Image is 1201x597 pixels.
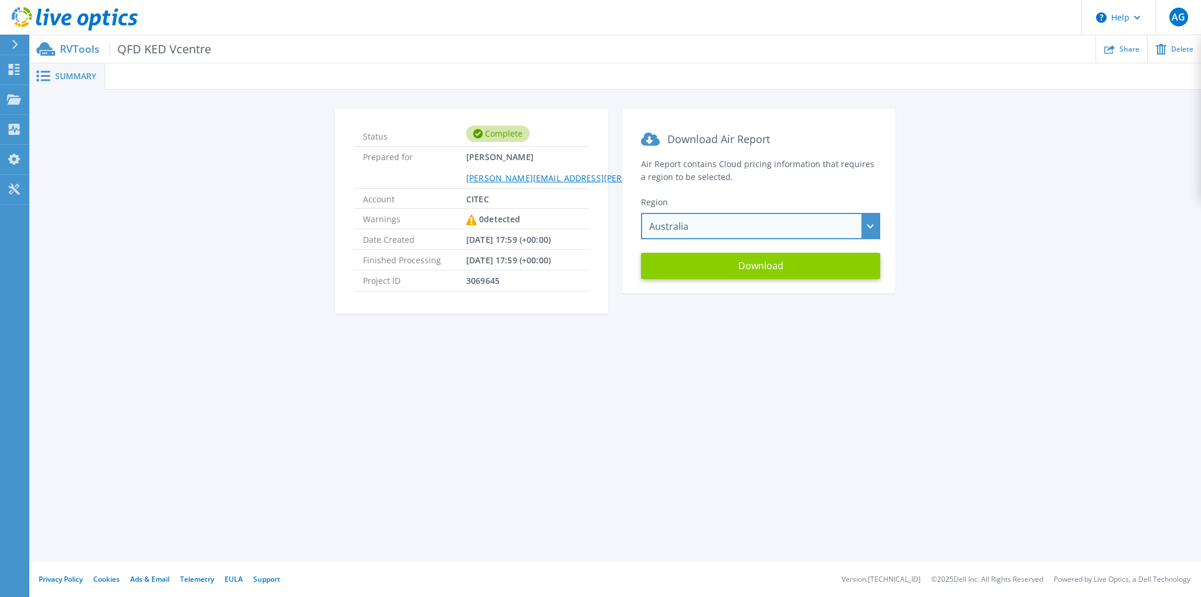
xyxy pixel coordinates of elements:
[466,189,489,208] span: CITEC
[39,574,83,584] a: Privacy Policy
[1119,46,1139,53] span: Share
[225,574,243,584] a: EULA
[93,574,120,584] a: Cookies
[466,125,530,142] div: Complete
[641,196,668,208] span: Region
[466,147,739,188] span: [PERSON_NAME]
[109,42,211,56] span: QFD KED Vcentre
[180,574,214,584] a: Telemetry
[641,213,880,239] div: Australia
[641,253,880,279] button: Download
[466,229,551,249] span: [DATE] 17:59 (+00:00)
[363,147,466,188] span: Prepared for
[55,72,96,80] span: Summary
[363,189,466,208] span: Account
[931,576,1043,584] li: © 2025 Dell Inc. All Rights Reserved
[466,270,500,290] span: 3069645
[363,229,466,249] span: Date Created
[466,250,551,270] span: [DATE] 17:59 (+00:00)
[363,250,466,270] span: Finished Processing
[1172,12,1185,22] span: AG
[842,576,921,584] li: Version: [TECHNICAL_ID]
[1171,46,1193,53] span: Delete
[641,158,874,182] span: Air Report contains Cloud pricing information that requires a region to be selected.
[253,574,280,584] a: Support
[363,270,466,290] span: Project ID
[667,132,770,146] span: Download Air Report
[466,209,520,230] div: 0 detected
[60,42,211,56] p: RVTools
[466,172,739,184] a: [PERSON_NAME][EMAIL_ADDRESS][PERSON_NAME][DOMAIN_NAME]
[1054,576,1190,584] li: Powered by Live Optics, a Dell Technology
[363,209,466,229] span: Warnings
[363,126,466,141] span: Status
[130,574,169,584] a: Ads & Email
